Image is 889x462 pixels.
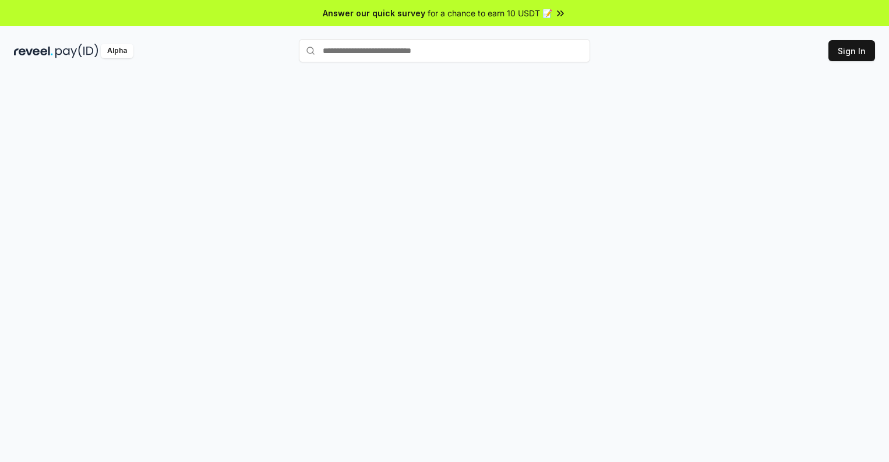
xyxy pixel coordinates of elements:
[828,40,875,61] button: Sign In
[101,44,133,58] div: Alpha
[428,7,552,19] span: for a chance to earn 10 USDT 📝
[14,44,53,58] img: reveel_dark
[323,7,425,19] span: Answer our quick survey
[55,44,98,58] img: pay_id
